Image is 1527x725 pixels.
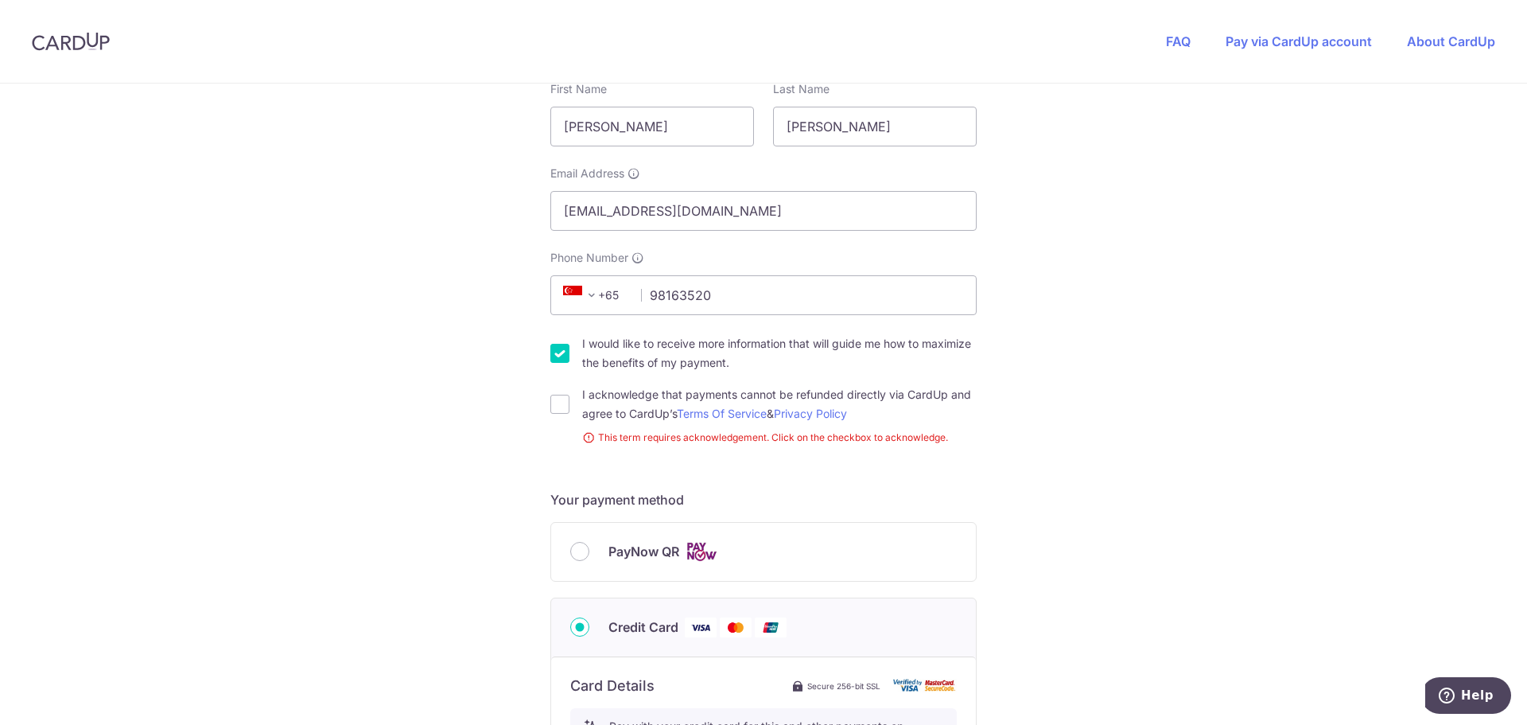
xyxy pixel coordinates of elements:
label: I would like to receive more information that will guide me how to maximize the benefits of my pa... [582,334,977,372]
small: This term requires acknowledgement. Click on the checkbox to acknowledge. [582,430,977,446]
h6: Card Details [570,676,655,696]
label: I acknowledge that payments cannot be refunded directly via CardUp and agree to CardUp’s & [582,385,977,423]
img: Visa [685,618,717,637]
img: Union Pay [755,618,787,637]
input: Email address [550,191,977,231]
span: +65 [558,286,630,305]
span: Secure 256-bit SSL [807,680,880,692]
input: First name [550,107,754,146]
a: FAQ [1166,33,1191,49]
a: Terms Of Service [677,407,767,420]
span: +65 [563,286,601,305]
label: First Name [550,81,607,97]
img: card secure [893,679,957,692]
iframe: Opens a widget where you can find more information [1425,677,1511,717]
a: Pay via CardUp account [1226,33,1372,49]
label: Last Name [773,81,830,97]
span: Credit Card [608,618,678,637]
span: PayNow QR [608,542,679,561]
input: Last name [773,107,977,146]
span: Phone Number [550,250,628,266]
h5: Your payment method [550,490,977,509]
img: Cards logo [686,542,717,562]
span: Email Address [550,166,624,181]
img: Mastercard [720,618,752,637]
div: Credit Card Visa Mastercard Union Pay [570,618,957,637]
a: Privacy Policy [774,407,847,420]
img: CardUp [32,32,110,51]
div: PayNow QR Cards logo [570,542,957,562]
a: About CardUp [1407,33,1495,49]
